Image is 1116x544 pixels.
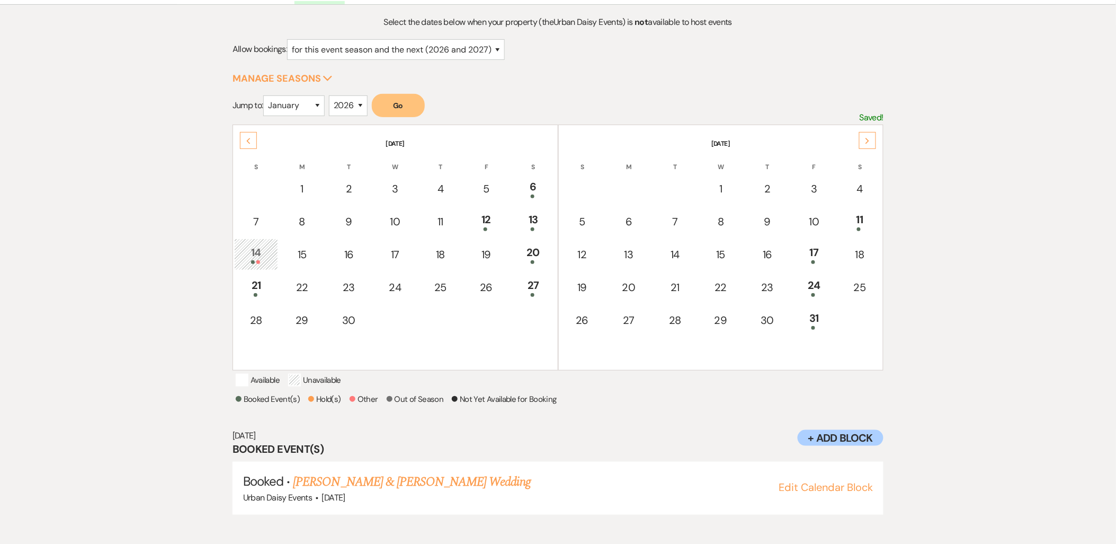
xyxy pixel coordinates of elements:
[379,279,412,295] div: 24
[750,279,784,295] div: 23
[233,44,287,55] span: Allow bookings:
[704,247,737,262] div: 15
[704,279,737,295] div: 22
[314,15,802,29] p: Select the dates below when your property (the Urban Daisy Events ) is available to host events
[424,181,457,197] div: 4
[243,473,283,489] span: Booked
[704,214,737,230] div: 8
[332,214,366,230] div: 9
[798,214,831,230] div: 10
[779,482,873,493] button: Edit Calendar Block
[612,214,646,230] div: 6
[424,214,457,230] div: 11
[516,212,550,231] div: 13
[659,247,691,262] div: 14
[379,181,412,197] div: 3
[860,111,883,125] p: Saved!
[798,430,883,446] button: + Add Block
[470,247,504,262] div: 19
[332,279,366,295] div: 23
[470,181,504,197] div: 5
[233,442,883,457] h3: Booked Event(s)
[516,179,550,198] div: 6
[566,247,599,262] div: 12
[566,279,599,295] div: 19
[612,312,646,328] div: 27
[464,150,510,172] th: F
[452,393,556,406] p: Not Yet Available for Booking
[288,374,341,387] p: Unavailable
[240,244,273,264] div: 14
[844,247,876,262] div: 18
[838,150,882,172] th: S
[516,244,550,264] div: 20
[510,150,556,172] th: S
[332,312,366,328] div: 30
[470,279,504,295] div: 26
[844,181,876,197] div: 4
[659,214,691,230] div: 7
[234,150,279,172] th: S
[698,150,743,172] th: W
[285,214,319,230] div: 8
[704,181,737,197] div: 1
[612,247,646,262] div: 13
[612,279,646,295] div: 20
[653,150,697,172] th: T
[373,150,417,172] th: W
[744,150,790,172] th: T
[240,312,273,328] div: 28
[750,247,784,262] div: 16
[566,312,599,328] div: 26
[240,214,273,230] div: 7
[308,393,341,406] p: Hold(s)
[659,312,691,328] div: 28
[233,100,263,111] span: Jump to:
[798,181,831,197] div: 3
[798,244,831,264] div: 17
[379,247,412,262] div: 17
[704,312,737,328] div: 29
[233,430,883,442] h6: [DATE]
[240,277,273,297] div: 21
[326,150,372,172] th: T
[750,181,784,197] div: 2
[659,279,691,295] div: 21
[236,393,300,406] p: Booked Event(s)
[750,312,784,328] div: 30
[566,214,599,230] div: 5
[285,181,319,197] div: 1
[372,94,425,117] button: Go
[606,150,652,172] th: M
[332,181,366,197] div: 2
[635,16,648,28] strong: not
[379,214,412,230] div: 10
[285,279,319,295] div: 22
[322,492,345,503] span: [DATE]
[844,279,876,295] div: 25
[844,212,876,231] div: 11
[560,126,882,148] th: [DATE]
[234,126,557,148] th: [DATE]
[424,247,457,262] div: 18
[279,150,325,172] th: M
[332,247,366,262] div: 16
[285,312,319,328] div: 29
[418,150,463,172] th: T
[560,150,605,172] th: S
[236,374,280,387] p: Available
[516,277,550,297] div: 27
[350,393,378,406] p: Other
[798,310,831,330] div: 31
[233,74,333,83] button: Manage Seasons
[470,212,504,231] div: 12
[285,247,319,262] div: 15
[750,214,784,230] div: 9
[293,472,530,492] a: [PERSON_NAME] & [PERSON_NAME] Wedding
[424,279,457,295] div: 25
[798,277,831,297] div: 24
[243,492,312,503] span: Urban Daisy Events
[792,150,837,172] th: F
[387,393,444,406] p: Out of Season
